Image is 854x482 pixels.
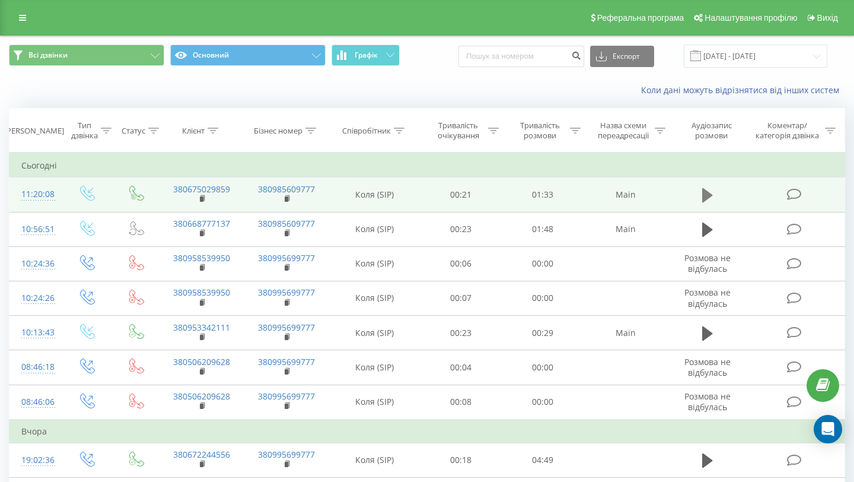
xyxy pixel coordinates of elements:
[173,356,230,367] a: 380506209628
[9,45,164,66] button: Всі дзвінки
[420,212,502,246] td: 00:23
[21,218,50,241] div: 10:56:51
[21,183,50,206] div: 11:20:08
[173,252,230,264] a: 380958539950
[684,252,731,274] span: Розмова не відбулась
[705,13,797,23] span: Налаштування профілю
[21,252,50,275] div: 10:24:36
[329,177,420,212] td: Коля (SIP)
[584,177,668,212] td: Main
[684,356,731,378] span: Розмова не відбулась
[329,316,420,350] td: Коля (SIP)
[173,322,230,333] a: 380953342111
[420,177,502,212] td: 00:21
[71,120,98,141] div: Тип дзвінка
[28,50,68,60] span: Всі дзвінки
[502,350,584,385] td: 00:00
[590,46,654,67] button: Експорт
[329,246,420,281] td: Коля (SIP)
[254,126,302,136] div: Бізнес номер
[258,287,315,298] a: 380995699777
[258,218,315,229] a: 380985609777
[597,13,684,23] span: Реферальна програма
[502,316,584,350] td: 00:29
[173,449,230,460] a: 380672244556
[21,356,50,379] div: 08:46:18
[173,391,230,402] a: 380506209628
[21,287,50,310] div: 10:24:26
[753,120,822,141] div: Коментар/категорія дзвінка
[182,126,205,136] div: Клієнт
[173,287,230,298] a: 380958539950
[502,385,584,420] td: 00:00
[122,126,145,136] div: Статус
[584,212,668,246] td: Main
[21,321,50,344] div: 10:13:43
[679,120,744,141] div: Аудіозапис розмови
[258,356,315,367] a: 380995699777
[355,51,378,59] span: Графік
[258,391,315,402] a: 380995699777
[21,449,50,472] div: 19:02:36
[329,281,420,315] td: Коля (SIP)
[342,126,391,136] div: Співробітник
[9,154,845,177] td: Сьогодні
[4,126,64,136] div: [PERSON_NAME]
[817,13,838,23] span: Вихід
[502,212,584,246] td: 01:48
[420,316,502,350] td: 00:23
[420,350,502,385] td: 00:04
[258,322,315,333] a: 380995699777
[458,46,584,67] input: Пошук за номером
[431,120,486,141] div: Тривалість очікування
[258,449,315,460] a: 380995699777
[173,183,230,195] a: 380675029859
[502,443,584,477] td: 04:49
[502,246,584,281] td: 00:00
[170,45,326,66] button: Основний
[329,443,420,477] td: Коля (SIP)
[584,316,668,350] td: Main
[9,420,845,443] td: Вчора
[258,183,315,195] a: 380985609777
[21,391,50,414] div: 08:46:06
[641,84,845,96] a: Коли дані можуть відрізнятися вiд інших систем
[329,385,420,420] td: Коля (SIP)
[329,212,420,246] td: Коля (SIP)
[332,45,400,66] button: Графік
[420,246,502,281] td: 00:06
[684,287,731,309] span: Розмова не відбулась
[512,120,567,141] div: Тривалість розмови
[502,177,584,212] td: 01:33
[420,443,502,477] td: 00:18
[594,120,652,141] div: Назва схеми переадресації
[420,281,502,315] td: 00:07
[814,415,842,443] div: Open Intercom Messenger
[502,281,584,315] td: 00:00
[258,252,315,264] a: 380995699777
[420,385,502,420] td: 00:08
[173,218,230,229] a: 380668777137
[684,391,731,413] span: Розмова не відбулась
[329,350,420,385] td: Коля (SIP)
